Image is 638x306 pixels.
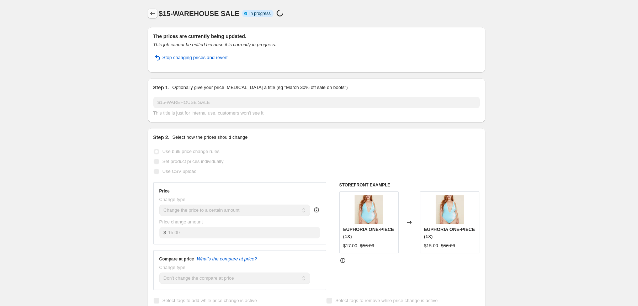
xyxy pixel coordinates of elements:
[339,182,480,188] h6: STOREFRONT EXAMPLE
[159,219,203,225] span: Price change amount
[163,149,219,154] span: Use bulk price change rules
[172,134,248,141] p: Select how the prices should change
[153,110,264,116] span: This title is just for internal use, customers won't see it
[159,188,170,194] h3: Price
[163,298,257,303] span: Select tags to add while price change is active
[149,52,232,63] button: Stop changing prices and revert
[335,298,438,303] span: Select tags to remove while price change is active
[343,242,357,249] div: $17.00
[436,195,464,224] img: 041018-DD-10631_edited_Large_b00a32bb-b805-4934-8903-a8ea1e980ce3_80x.jpg
[360,242,374,249] strike: $56.00
[153,97,480,108] input: 30% off holiday sale
[313,206,320,213] div: help
[424,242,438,249] div: $15.00
[163,159,224,164] span: Set product prices individually
[249,11,271,16] span: In progress
[168,227,320,238] input: 80.00
[197,256,257,262] button: What's the compare at price?
[153,84,170,91] h2: Step 1.
[163,169,197,174] span: Use CSV upload
[172,84,347,91] p: Optionally give your price [MEDICAL_DATA] a title (eg "March 30% off sale on boots")
[424,227,475,239] span: EUPHORIA ONE-PIECE (1X)
[153,42,276,47] i: This job cannot be edited because it is currently in progress.
[153,33,480,40] h2: The prices are currently being updated.
[441,242,455,249] strike: $56.00
[153,134,170,141] h2: Step 2.
[159,197,186,202] span: Change type
[159,256,194,262] h3: Compare at price
[343,227,394,239] span: EUPHORIA ONE-PIECE (1X)
[148,9,158,19] button: Price change jobs
[164,230,166,235] span: $
[355,195,383,224] img: 041018-DD-10631_edited_Large_b00a32bb-b805-4934-8903-a8ea1e980ce3_80x.jpg
[159,265,186,270] span: Change type
[159,10,239,17] span: $15-WAREHOUSE SALE
[163,54,228,61] span: Stop changing prices and revert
